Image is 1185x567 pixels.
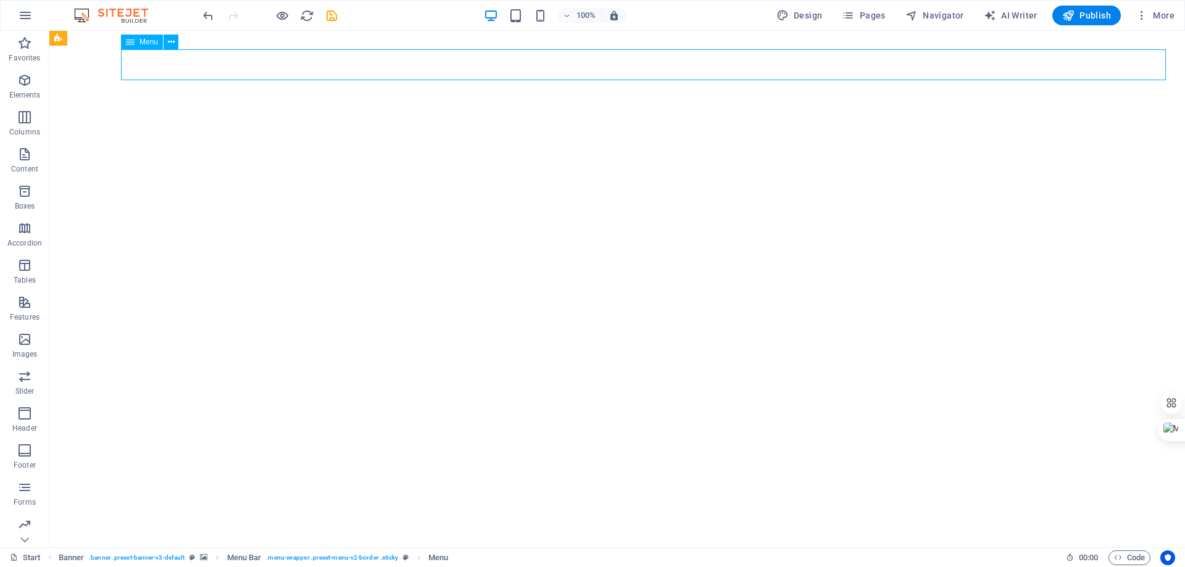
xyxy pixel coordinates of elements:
span: Click to select. Double-click to edit [59,550,85,565]
i: This element is a customizable preset [403,554,409,561]
p: Elements [9,90,41,100]
p: Header [12,423,37,433]
span: Click to select. Double-click to edit [428,550,448,565]
div: Design (Ctrl+Alt+Y) [771,6,828,25]
p: Favorites [9,53,40,63]
span: More [1136,9,1175,22]
span: : [1087,553,1089,562]
p: Features [10,312,39,322]
i: Reload page [300,9,314,23]
p: Boxes [15,201,35,211]
span: . banner .preset-banner-v3-default [89,550,185,565]
button: Code [1108,550,1150,565]
button: undo [201,8,215,23]
i: Save (Ctrl+S) [325,9,339,23]
p: Forms [14,497,36,507]
h6: 100% [576,8,596,23]
span: Click to select. Double-click to edit [227,550,262,565]
img: Editor Logo [71,8,164,23]
button: Design [771,6,828,25]
span: Publish [1062,9,1111,22]
span: 00 00 [1079,550,1098,565]
span: Design [776,9,823,22]
button: Usercentrics [1160,550,1175,565]
span: Code [1114,550,1145,565]
p: Tables [14,275,36,285]
button: reload [299,8,314,23]
button: 100% [558,8,602,23]
nav: breadcrumb [59,550,448,565]
button: AI Writer [979,6,1042,25]
p: Footer [14,460,36,470]
i: This element is a customizable preset [189,554,195,561]
p: Images [12,349,38,359]
i: This element contains a background [200,554,207,561]
span: Navigator [905,9,964,22]
button: Publish [1052,6,1121,25]
button: Navigator [900,6,969,25]
h6: Session time [1066,550,1099,565]
p: Columns [9,127,40,137]
button: More [1131,6,1179,25]
span: . menu-wrapper .preset-menu-v2-border .sticky [266,550,398,565]
i: Undo: Change button (Ctrl+Z) [201,9,215,23]
p: Slider [15,386,35,396]
button: Pages [837,6,890,25]
span: Menu [139,38,158,46]
span: Pages [842,9,885,22]
span: AI Writer [984,9,1037,22]
a: Click to cancel selection. Double-click to open Pages [10,550,41,565]
i: On resize automatically adjust zoom level to fit chosen device. [609,10,620,21]
p: Content [11,164,38,174]
button: save [324,8,339,23]
p: Accordion [7,238,42,248]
